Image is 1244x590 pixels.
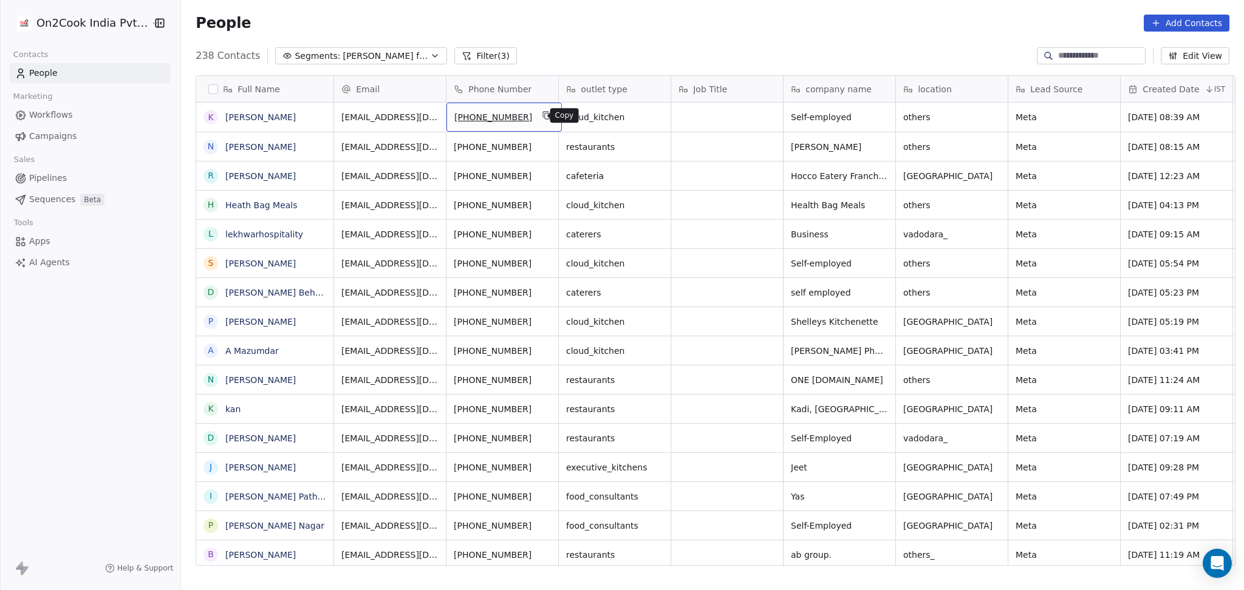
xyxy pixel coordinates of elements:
[225,259,296,268] a: [PERSON_NAME]
[29,172,67,185] span: Pipelines
[341,141,439,153] span: [EMAIL_ADDRESS][DOMAIN_NAME]
[1016,257,1113,270] span: Meta
[1016,316,1113,328] span: Meta
[566,287,663,299] span: caterers
[566,461,663,473] span: executive_kitchens
[10,231,171,251] a: Apps
[208,402,214,415] div: k
[903,549,1000,561] span: others_
[1016,141,1113,153] span: Meta
[1030,83,1082,95] span: Lead Source
[1214,84,1226,94] span: IST
[208,519,213,532] div: P
[693,83,727,95] span: Job Title
[341,228,439,240] span: [EMAIL_ADDRESS][DOMAIN_NAME]
[341,403,439,415] span: [EMAIL_ADDRESS][DOMAIN_NAME]
[1016,520,1113,532] span: Meta
[10,189,171,209] a: SequencesBeta
[225,463,296,472] a: [PERSON_NAME]
[791,374,888,386] span: ONE [DOMAIN_NAME]
[341,111,439,123] span: [EMAIL_ADDRESS][DOMAIN_NAME]
[1128,403,1225,415] span: [DATE] 09:11 AM
[341,170,439,182] span: [EMAIL_ADDRESS][DOMAIN_NAME]
[9,214,38,232] span: Tools
[1016,228,1113,240] span: Meta
[208,432,214,444] div: D
[80,194,104,206] span: Beta
[566,432,663,444] span: restaurants
[903,257,1000,270] span: others
[29,67,58,80] span: People
[903,199,1000,211] span: others
[208,344,214,357] div: A
[566,141,663,153] span: restaurants
[1128,287,1225,299] span: [DATE] 05:23 PM
[903,345,1000,357] span: [GEOGRAPHIC_DATA]
[29,193,75,206] span: Sequences
[454,520,551,532] span: [PHONE_NUMBER]
[208,373,214,386] div: N
[791,141,888,153] span: [PERSON_NAME]
[1016,345,1113,357] span: Meta
[225,171,296,181] a: [PERSON_NAME]
[903,374,1000,386] span: others
[566,345,663,357] span: cloud_kitchen
[1128,228,1225,240] span: [DATE] 09:15 AM
[10,105,171,125] a: Workflows
[468,83,531,95] span: Phone Number
[341,199,439,211] span: [EMAIL_ADDRESS][DOMAIN_NAME]
[791,170,888,182] span: Hocco Eatery Franchise
[356,83,380,95] span: Email
[225,317,296,327] a: [PERSON_NAME]
[341,432,439,444] span: [EMAIL_ADDRESS][DOMAIN_NAME]
[454,549,551,561] span: [PHONE_NUMBER]
[791,520,888,532] span: Self-Employed
[29,256,70,269] span: AI Agents
[903,461,1000,473] span: [GEOGRAPHIC_DATA]
[334,76,446,102] div: Email
[791,432,888,444] span: Self-Employed
[225,346,279,356] a: A Mazumdar
[225,492,328,501] a: [PERSON_NAME] Pathan
[1016,549,1113,561] span: Meta
[791,549,888,561] span: ab group.
[454,111,532,123] span: [PHONE_NUMBER]
[10,168,171,188] a: Pipelines
[903,228,1000,240] span: vadodara_
[1016,111,1113,123] span: Meta
[1128,461,1225,473] span: [DATE] 09:28 PM
[225,142,296,152] a: [PERSON_NAME]
[566,199,663,211] span: cloud_kitchen
[566,374,663,386] span: restaurants
[343,50,428,63] span: [PERSON_NAME] follow up no response
[566,257,663,270] span: cloud_kitchen
[791,461,888,473] span: Jeet
[208,548,214,561] div: B
[791,199,888,211] span: Health Bag Meals
[1016,490,1113,503] span: Meta
[454,374,551,386] span: [PHONE_NUMBER]
[1161,47,1229,64] button: Edit View
[918,83,952,95] span: location
[295,50,340,63] span: Segments:
[341,374,439,386] span: [EMAIL_ADDRESS][DOMAIN_NAME]
[566,228,663,240] span: caterers
[196,76,333,102] div: Full Name
[791,403,888,415] span: Kadi, [GEOGRAPHIC_DATA]
[791,490,888,503] span: Yas
[1128,432,1225,444] span: [DATE] 07:19 AM
[105,563,173,573] a: Help & Support
[1016,287,1113,299] span: Meta
[566,111,663,123] span: cloud_kitchen
[784,76,895,102] div: company name
[1016,461,1113,473] span: Meta
[208,315,213,328] div: P
[903,490,1000,503] span: [GEOGRAPHIC_DATA]
[1128,170,1225,182] span: [DATE] 12:23 AM
[555,110,574,120] p: Copy
[1128,111,1225,123] span: [DATE] 08:39 AM
[1016,432,1113,444] span: Meta
[1128,549,1225,561] span: [DATE] 11:19 AM
[1128,199,1225,211] span: [DATE] 04:13 PM
[196,14,251,32] span: People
